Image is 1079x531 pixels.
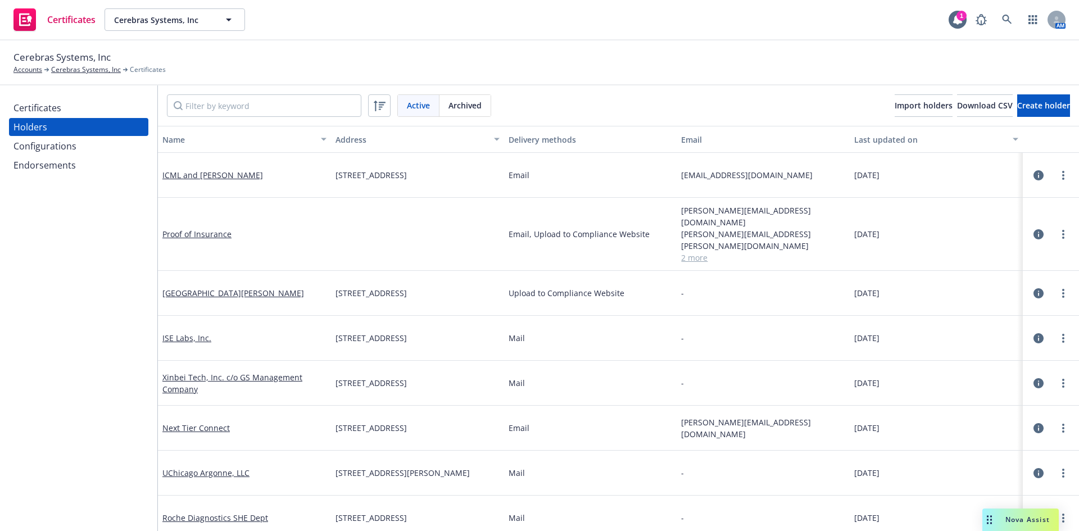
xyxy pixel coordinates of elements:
a: Roche Diagnostics SHE Dept [162,512,268,523]
div: [DATE] [854,228,1018,240]
div: Email, Upload to Compliance Website [509,228,673,240]
a: more [1057,287,1070,300]
div: [DATE] [854,422,1018,434]
span: Create holder [1017,100,1070,111]
div: Mail [509,377,673,389]
div: [DATE] [854,169,1018,181]
span: [STREET_ADDRESS] [336,332,407,344]
div: - [681,377,684,389]
span: Nova Assist [1005,515,1050,524]
span: [PERSON_NAME][EMAIL_ADDRESS][PERSON_NAME][DOMAIN_NAME] [681,228,845,252]
a: more [1057,332,1070,345]
a: Switch app [1022,8,1044,31]
div: 1 [956,11,967,21]
a: Import holders [895,94,953,117]
div: Holders [13,118,47,136]
button: Create holder [1017,94,1070,117]
a: ICML and [PERSON_NAME] [162,170,263,180]
button: Last updated on [850,126,1023,153]
button: Delivery methods [504,126,677,153]
div: [DATE] [854,467,1018,479]
span: [STREET_ADDRESS] [336,287,407,299]
span: [STREET_ADDRESS] [336,377,407,389]
a: Certificates [9,99,148,117]
div: Certificates [13,99,61,117]
div: Email [509,422,673,434]
div: [DATE] [854,287,1018,299]
a: Holders [9,118,148,136]
span: [PERSON_NAME][EMAIL_ADDRESS][DOMAIN_NAME] [681,416,845,440]
button: Email [677,126,850,153]
div: Last updated on [854,134,1006,146]
span: Active [407,99,430,111]
span: Certificates [47,15,96,24]
a: 2 more [681,252,845,264]
span: Cerebras Systems, Inc [114,14,211,26]
input: Filter by keyword [167,94,361,117]
div: Configurations [13,137,76,155]
div: Delivery methods [509,134,673,146]
div: [DATE] [854,332,1018,344]
a: more [1057,169,1070,182]
a: Cerebras Systems, Inc [51,65,121,75]
span: [STREET_ADDRESS] [336,422,407,434]
div: - [681,332,684,344]
button: Nova Assist [982,509,1059,531]
a: ISE Labs, Inc. [162,333,211,343]
span: Archived [448,99,482,111]
a: Certificates [9,4,100,35]
div: Name [162,134,314,146]
a: Search [996,8,1018,31]
div: Address [336,134,487,146]
a: more [1057,466,1070,480]
span: [STREET_ADDRESS] [336,169,407,181]
div: Email [509,169,673,181]
span: Cerebras Systems, Inc [13,50,111,65]
a: Next Tier Connect [162,423,230,433]
a: Xinbei Tech, Inc. c/o GS Management Company [162,372,302,394]
div: - [681,287,684,299]
a: Proof of Insurance [162,229,232,239]
div: - [681,467,684,479]
span: Certificates [130,65,166,75]
a: Configurations [9,137,148,155]
div: [DATE] [854,377,1018,389]
span: Import holders [895,100,953,111]
button: Name [158,126,331,153]
a: Accounts [13,65,42,75]
a: Report a Bug [970,8,992,31]
div: Email [681,134,845,146]
a: [GEOGRAPHIC_DATA][PERSON_NAME] [162,288,304,298]
div: Drag to move [982,509,996,531]
button: Address [331,126,504,153]
div: [DATE] [854,512,1018,524]
div: Mail [509,512,673,524]
a: more [1057,228,1070,241]
a: Endorsements [9,156,148,174]
a: more [1057,511,1070,525]
span: [STREET_ADDRESS][PERSON_NAME] [336,467,470,479]
span: [STREET_ADDRESS] [336,512,407,524]
span: [PERSON_NAME][EMAIL_ADDRESS][DOMAIN_NAME] [681,205,845,228]
div: Endorsements [13,156,76,174]
button: Cerebras Systems, Inc [105,8,245,31]
div: Mail [509,467,673,479]
div: - [681,512,684,524]
div: Upload to Compliance Website [509,287,673,299]
button: Download CSV [957,94,1013,117]
a: more [1057,421,1070,435]
a: more [1057,376,1070,390]
div: Mail [509,332,673,344]
span: [EMAIL_ADDRESS][DOMAIN_NAME] [681,169,845,181]
span: Download CSV [957,100,1013,111]
a: UChicago Argonne, LLC [162,468,250,478]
